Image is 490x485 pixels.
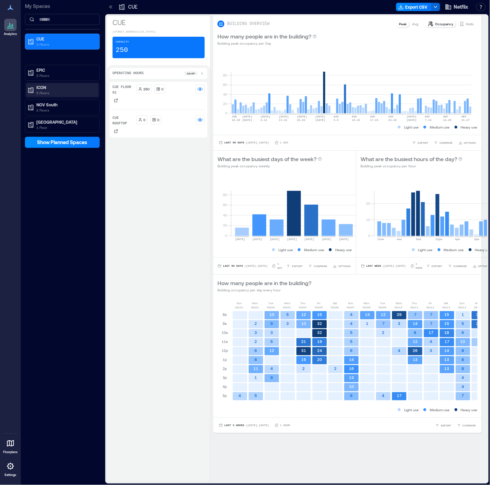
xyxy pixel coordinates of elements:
[284,301,290,305] p: Wed
[267,305,275,309] p: 09/02
[217,279,311,287] p: How many people are in the building?
[331,263,352,270] button: OPTIONS
[445,312,449,317] text: 15
[429,330,434,335] text: 17
[461,124,478,130] p: Heavy use
[360,163,463,169] p: Building peak occupancy per Hour
[404,124,419,130] p: Light use
[269,301,274,305] p: Tue
[447,263,469,270] button: COMPARE
[223,393,227,398] p: 5p
[271,339,273,344] text: 5
[462,349,464,353] text: 8
[370,115,375,118] text: AUG
[317,349,322,353] text: 24
[235,305,243,309] p: 08/31
[317,321,322,326] text: 32
[457,139,478,146] button: OPTIONS
[36,125,95,130] p: 1 Floor
[223,366,227,371] p: 2p
[222,339,228,344] p: 11a
[462,330,464,335] text: 6
[36,90,95,96] p: 5 Floors
[223,92,228,96] tspan: 40
[301,358,306,362] text: 15
[322,238,332,241] text: [DATE]
[2,17,19,38] a: Analytics
[382,330,385,335] text: 2
[445,367,449,371] text: 13
[474,305,482,309] p: 09/15
[315,118,326,122] text: [DATE]
[232,115,237,118] text: JUN
[255,394,257,398] text: 5
[462,321,464,326] text: 5
[396,3,431,11] button: Export CSV
[461,339,465,344] text: 10
[412,301,417,305] p: Thu
[441,423,452,427] span: EXPORT
[222,330,228,335] p: 10a
[443,305,451,309] p: 09/13
[292,264,303,268] span: EXPORT
[269,349,274,353] text: 12
[333,115,339,118] text: AUG
[425,115,430,118] text: SEP
[158,117,160,123] p: 0
[304,238,314,241] text: [DATE]
[443,118,452,122] text: 14-20
[217,163,322,169] p: Building peak occupancy weekly
[116,45,128,55] p: 250
[377,238,384,241] text: 12am
[397,394,402,398] text: 17
[445,330,449,335] text: 18
[350,394,353,398] text: 9
[347,305,355,309] p: 09/07
[287,312,289,317] text: 5
[363,305,371,309] p: 09/08
[350,330,353,335] text: 5
[352,115,357,118] text: AUG
[317,358,322,362] text: 20
[297,118,305,122] text: 20-26
[283,305,291,309] p: 09/03
[389,115,394,118] text: AUG
[5,473,16,477] p: Settings
[462,367,464,371] text: 8
[404,407,419,413] p: Light use
[397,238,402,241] text: 4am
[398,321,401,326] text: 3
[444,301,448,305] p: Sat
[1,435,20,457] a: Floorplans
[462,394,464,398] text: 7
[255,349,257,353] text: 6
[217,155,317,163] p: What are the busiest days of the week?
[271,321,273,326] text: 9
[223,321,227,326] p: 9a
[335,247,352,253] p: Heavy use
[413,358,418,362] text: 13
[279,115,289,118] text: [DATE]
[462,118,470,122] text: 21-27
[338,264,350,268] span: OPTIONS
[381,312,386,317] text: 12
[2,458,19,479] a: Settings
[217,263,268,270] button: Last 90 Days |[DATE]-[DATE]
[411,139,430,146] button: EXPORT
[430,124,450,130] p: Medium use
[277,262,285,270] p: 1 Day
[462,385,464,389] text: 4
[113,17,205,27] p: CUE
[476,312,481,317] text: 21
[434,422,453,429] button: EXPORT
[317,312,322,317] text: 15
[301,349,306,353] text: 31
[411,305,419,309] p: 09/11
[466,21,474,27] p: Visits
[366,218,371,222] tspan: 10
[255,330,257,335] text: 3
[430,339,433,344] text: 4
[414,330,417,335] text: 8
[413,321,418,326] text: 14
[339,238,349,241] text: [DATE]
